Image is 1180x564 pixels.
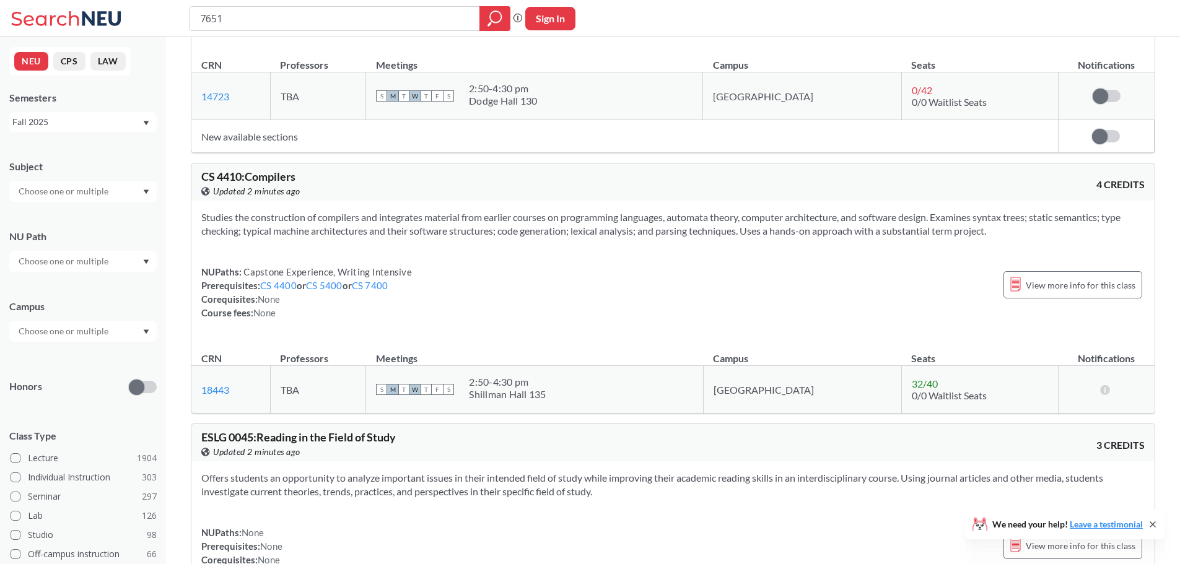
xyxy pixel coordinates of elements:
span: W [409,90,421,102]
button: CPS [53,52,85,71]
span: 3 CREDITS [1096,438,1145,452]
span: None [258,293,280,305]
div: 2:50 - 4:30 pm [469,82,538,95]
div: Dropdown arrow [9,251,157,272]
span: 66 [147,547,157,561]
svg: Dropdown arrow [143,329,149,334]
th: Campus [703,46,901,72]
input: Choose one or multiple [12,184,116,199]
p: Honors [9,380,42,394]
span: S [443,90,454,102]
label: Lecture [11,450,157,466]
span: Capstone Experience, Writing Intensive [242,266,412,277]
a: CS 7400 [352,280,388,291]
button: NEU [14,52,48,71]
th: Seats [901,339,1058,366]
span: 0 / 42 [912,84,932,96]
a: CS 5400 [306,280,343,291]
th: Meetings [366,46,703,72]
span: M [387,384,398,395]
span: S [443,384,454,395]
label: Individual Instruction [11,469,157,485]
span: 126 [142,509,157,523]
label: Off-campus instruction [11,546,157,562]
input: Class, professor, course number, "phrase" [199,8,471,29]
div: magnifying glass [479,6,510,31]
span: None [242,527,264,538]
input: Choose one or multiple [12,324,116,339]
div: CRN [201,58,222,72]
section: Studies the construction of compilers and integrates material from earlier courses on programming... [201,210,1145,238]
span: Updated 2 minutes ago [213,184,300,198]
div: Fall 2025Dropdown arrow [9,112,157,132]
span: None [260,540,282,552]
span: View more info for this class [1026,277,1135,293]
span: T [398,90,409,102]
a: 18443 [201,384,229,396]
th: Meetings [366,339,703,366]
th: Professors [270,339,365,366]
span: F [432,90,443,102]
div: Dropdown arrow [9,321,157,342]
td: New available sections [191,120,1058,153]
span: 297 [142,490,157,503]
div: Subject [9,160,157,173]
div: CRN [201,352,222,365]
div: Dodge Hall 130 [469,95,538,107]
span: Class Type [9,429,157,443]
svg: magnifying glass [487,10,502,27]
span: 303 [142,471,157,484]
span: T [398,384,409,395]
a: Leave a testimonial [1070,519,1143,529]
span: View more info for this class [1026,538,1135,553]
label: Seminar [11,488,157,505]
td: [GEOGRAPHIC_DATA] [703,366,901,414]
th: Notifications [1059,339,1155,366]
th: Campus [703,339,901,366]
span: ESLG 0045 : Reading in the Field of Study [201,430,396,444]
span: CS 4410 : Compilers [201,170,295,183]
span: T [421,90,432,102]
span: None [253,307,276,318]
section: Offers students an opportunity to analyze important issues in their intended field of study while... [201,471,1145,498]
span: S [376,384,387,395]
span: F [432,384,443,395]
div: 2:50 - 4:30 pm [469,376,546,388]
span: S [376,90,387,102]
input: Choose one or multiple [12,254,116,269]
svg: Dropdown arrow [143,189,149,194]
button: LAW [90,52,126,71]
div: NU Path [9,230,157,243]
div: NUPaths: Prerequisites: or or Corequisites: Course fees: [201,265,412,319]
td: [GEOGRAPHIC_DATA] [703,72,901,120]
th: Notifications [1058,46,1154,72]
div: Fall 2025 [12,115,142,129]
label: Lab [11,508,157,524]
span: W [409,384,421,395]
th: Seats [901,46,1058,72]
span: 98 [147,528,157,542]
label: Studio [11,527,157,543]
div: Semesters [9,91,157,105]
div: Shillman Hall 135 [469,388,546,401]
a: CS 4400 [260,280,297,291]
a: 14723 [201,90,229,102]
span: We need your help! [992,520,1143,529]
span: 0/0 Waitlist Seats [912,389,987,401]
span: M [387,90,398,102]
span: 0/0 Waitlist Seats [912,96,987,108]
td: TBA [270,366,365,414]
svg: Dropdown arrow [143,121,149,126]
span: 4 CREDITS [1096,178,1145,191]
div: Campus [9,300,157,313]
td: TBA [270,72,365,120]
span: Updated 2 minutes ago [213,445,300,459]
div: Dropdown arrow [9,181,157,202]
svg: Dropdown arrow [143,259,149,264]
button: Sign In [525,7,575,30]
span: 1904 [137,451,157,465]
span: 32 / 40 [912,378,938,389]
span: T [421,384,432,395]
th: Professors [270,46,365,72]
